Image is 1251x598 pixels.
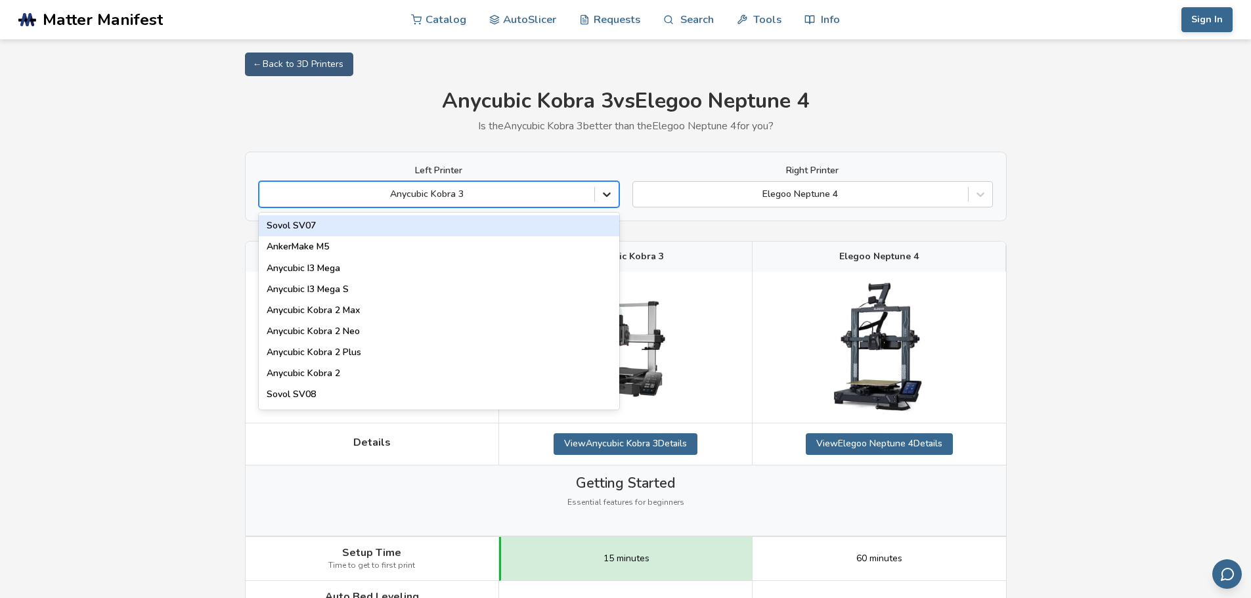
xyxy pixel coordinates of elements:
div: AnkerMake M5 [259,236,619,257]
div: Anycubic Kobra 2 [259,363,619,384]
div: Anycubic Kobra 2 Neo [259,321,619,342]
button: Sign In [1181,7,1233,32]
span: Getting Started [576,475,675,491]
span: Matter Manifest [43,11,163,29]
button: Send feedback via email [1212,559,1242,589]
label: Left Printer [259,165,619,176]
span: 15 minutes [604,553,649,564]
span: 60 minutes [856,553,902,564]
div: Sovol SV08 [259,384,619,405]
div: Anycubic Kobra 2 Plus [259,342,619,363]
div: Anycubic I3 Mega [259,258,619,279]
div: Anycubic I3 Mega S [259,279,619,300]
div: Anycubic Kobra 2 Max [259,300,619,321]
a: ViewElegoo Neptune 4Details [806,433,953,454]
span: Essential features for beginners [567,498,684,507]
div: Creality Hi [259,405,619,426]
a: ← Back to 3D Printers [245,53,353,76]
a: ViewAnycubic Kobra 3Details [554,433,697,454]
p: Is the Anycubic Kobra 3 better than the Elegoo Neptune 4 for you? [245,120,1007,132]
img: Anycubic Kobra 3 [560,282,691,413]
h1: Anycubic Kobra 3 vs Elegoo Neptune 4 [245,89,1007,114]
div: Sovol SV07 [259,215,619,236]
span: Anycubic Kobra 3 [586,251,664,262]
span: Setup Time [342,547,401,559]
img: Elegoo Neptune 4 [814,282,945,413]
input: Anycubic Kobra 3Sovol SV07AnkerMake M5Anycubic I3 MegaAnycubic I3 Mega SAnycubic Kobra 2 MaxAnycu... [266,189,269,200]
input: Elegoo Neptune 4 [640,189,642,200]
span: Time to get to first print [328,561,415,570]
label: Right Printer [632,165,993,176]
span: Details [353,437,391,448]
span: Elegoo Neptune 4 [839,251,919,262]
